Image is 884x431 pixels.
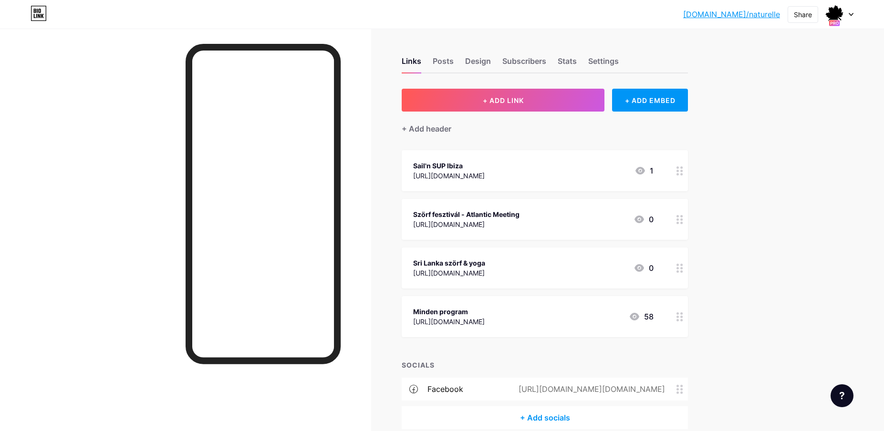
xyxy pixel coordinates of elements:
div: + Add socials [402,406,688,429]
div: Links [402,55,421,72]
button: + ADD LINK [402,89,604,112]
div: Subscribers [502,55,546,72]
div: Szörf fesztivál - Atlantic Meeting [413,209,520,219]
div: [URL][DOMAIN_NAME] [413,317,485,327]
div: + Add header [402,123,451,134]
div: Minden program [413,307,485,317]
div: Stats [558,55,577,72]
div: Sail'n SUP Ibiza [413,161,485,171]
div: 0 [634,262,654,274]
div: Posts [433,55,454,72]
div: SOCIALS [402,360,688,370]
div: [URL][DOMAIN_NAME][DOMAIN_NAME] [503,383,676,395]
div: 58 [629,311,654,322]
div: + ADD EMBED [612,89,688,112]
div: 1 [634,165,654,176]
div: [URL][DOMAIN_NAME] [413,268,485,278]
div: [URL][DOMAIN_NAME] [413,171,485,181]
a: [DOMAIN_NAME]/naturelle [683,9,780,20]
div: Design [465,55,491,72]
div: Sri Lanka szörf & yoga [413,258,485,268]
img: supbudapest [825,5,843,23]
div: [URL][DOMAIN_NAME] [413,219,520,229]
div: Share [794,10,812,20]
span: + ADD LINK [483,96,524,104]
div: Settings [588,55,619,72]
div: facebook [427,383,463,395]
div: 0 [634,214,654,225]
